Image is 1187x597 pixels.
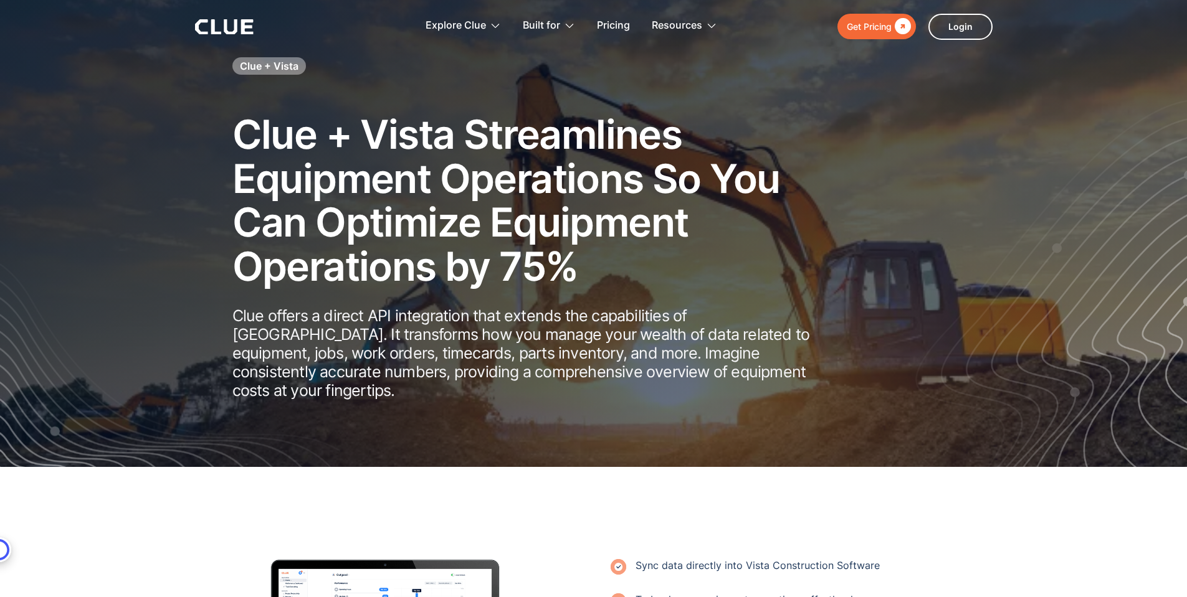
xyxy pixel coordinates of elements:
div: Explore Clue [426,6,486,45]
p: Sync data directly into Vista Construction Software [636,558,880,573]
img: Construction fleet management software [912,98,1187,467]
h1: Clue + Vista [240,59,298,73]
div:  [892,19,911,34]
a: Get Pricing [837,14,916,39]
a: Login [928,14,993,40]
div: Explore Clue [426,6,501,45]
p: Clue offers a direct API integration that extends the capabilities of [GEOGRAPHIC_DATA]. It trans... [232,306,824,400]
h2: Clue + Vista Streamlines Equipment Operations So You Can Optimize Equipment Operations by 75% [232,113,824,288]
div: Built for [523,6,560,45]
a: Pricing [597,6,630,45]
img: Icon of a checkmark in a circle. [611,559,626,575]
div: Resources [652,6,717,45]
div: Resources [652,6,702,45]
div: Built for [523,6,575,45]
div: Get Pricing [847,19,892,34]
